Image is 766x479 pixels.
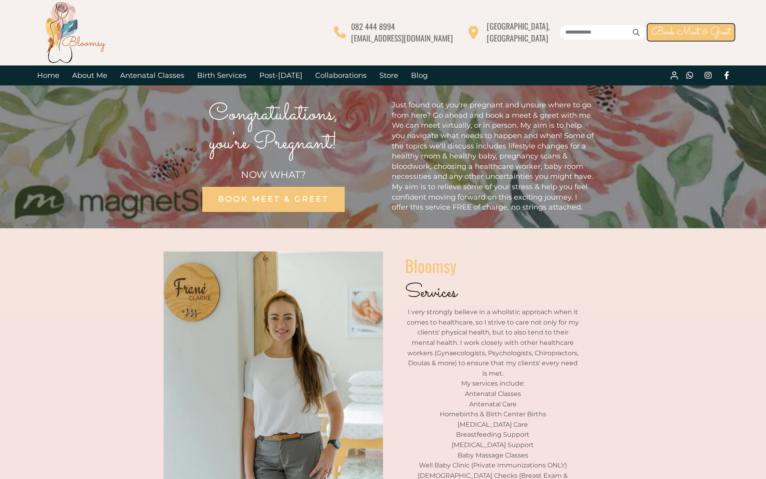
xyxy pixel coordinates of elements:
a: Collaborations [309,65,373,85]
span: Services [405,279,457,307]
span: Congratulations, [209,97,338,132]
span: you're Pregnant! [209,126,338,161]
a: BOOK MEET & GREET [202,187,345,212]
p: [MEDICAL_DATA] Care [405,420,580,430]
p: Antenatal Care [405,399,580,410]
span: Book Meet & Greet [651,24,730,40]
p: I very strongly believe in a wholistic approach when it comes to healthcare, so I strive to care ... [405,307,580,378]
span: [EMAIL_ADDRESS][DOMAIN_NAME] [351,32,453,44]
p: My services include: [405,378,580,389]
span: Just found out you're pregnant and unsure where to go from here? Go ahead and book a meet & greet... [392,101,594,212]
p: Breastfeeding Support [405,430,580,440]
a: About Me [66,65,114,85]
span: BOOK MEET & GREET [218,194,329,204]
span: [GEOGRAPHIC_DATA] [487,32,548,44]
p: Homebirths & Birth Center Births [405,409,580,420]
p: [MEDICAL_DATA] Support [405,440,580,450]
a: Post-[DATE] [253,65,309,85]
p: Baby Massage Classes [405,450,580,461]
p: Antenatal Classes [405,389,580,399]
img: Bloomsy [43,0,107,64]
span: 082 444 8994 [351,20,395,32]
span: Bloomsy [405,253,456,278]
span: [GEOGRAPHIC_DATA], [487,20,550,32]
a: Birth Services [191,65,253,85]
a: Store [373,65,405,85]
a: Blog [405,65,434,85]
a: Book Meet & Greet [647,23,735,42]
a: Home [31,65,66,85]
a: Antenatal Classes [114,65,191,85]
span: NOW WHAT? [241,169,306,180]
p: Well Baby Clinic (Private Immunizations ONLY) [405,460,580,471]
